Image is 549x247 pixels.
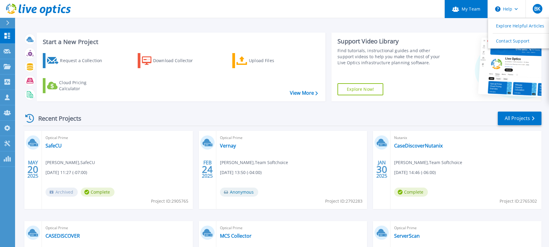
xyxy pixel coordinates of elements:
[376,158,387,180] div: JAN 2025
[534,6,540,11] span: BK
[394,225,538,231] span: Optical Prime
[220,233,252,239] a: MCS Collector
[220,135,364,141] span: Optical Prime
[500,198,537,204] span: Project ID: 2765302
[43,53,110,68] a: Request a Collection
[202,158,213,180] div: FEB 2025
[45,135,189,141] span: Optical Prime
[151,198,188,204] span: Project ID: 2905765
[220,188,258,197] span: Anonymous
[60,55,108,67] div: Request a Collection
[394,135,538,141] span: Nutanix
[394,233,420,239] a: ServerScan
[394,159,462,166] span: [PERSON_NAME] , Team Softchoice
[498,112,541,125] a: All Projects
[220,143,236,149] a: Vernay
[337,83,383,95] a: Explore Now!
[43,39,318,45] h3: Start a New Project
[394,188,428,197] span: Complete
[394,169,436,176] span: [DATE] 14:46 (-06:00)
[45,169,87,176] span: [DATE] 11:27 (-07:00)
[290,90,318,96] a: View More
[138,53,205,68] a: Download Collector
[59,80,107,92] div: Cloud Pricing Calculator
[376,167,387,172] span: 30
[337,48,444,66] div: Find tutorials, instructional guides and other support videos to help you make the most of your L...
[337,37,444,45] div: Support Video Library
[81,188,115,197] span: Complete
[23,111,89,126] div: Recent Projects
[45,159,95,166] span: [PERSON_NAME] , SafeCU
[220,159,288,166] span: [PERSON_NAME] , Team Softchoice
[220,225,364,231] span: Optical Prime
[153,55,201,67] div: Download Collector
[27,167,38,172] span: 20
[43,78,110,93] a: Cloud Pricing Calculator
[45,225,189,231] span: Optical Prime
[325,198,362,204] span: Project ID: 2792283
[45,143,62,149] a: SafeCU
[220,169,262,176] span: [DATE] 13:50 (-04:00)
[249,55,297,67] div: Upload Files
[232,53,300,68] a: Upload Files
[394,143,443,149] a: CaseDiscoverNutanix
[202,167,213,172] span: 24
[45,188,78,197] span: Archived
[45,233,80,239] a: CASEDISCOVER
[27,158,39,180] div: MAY 2025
